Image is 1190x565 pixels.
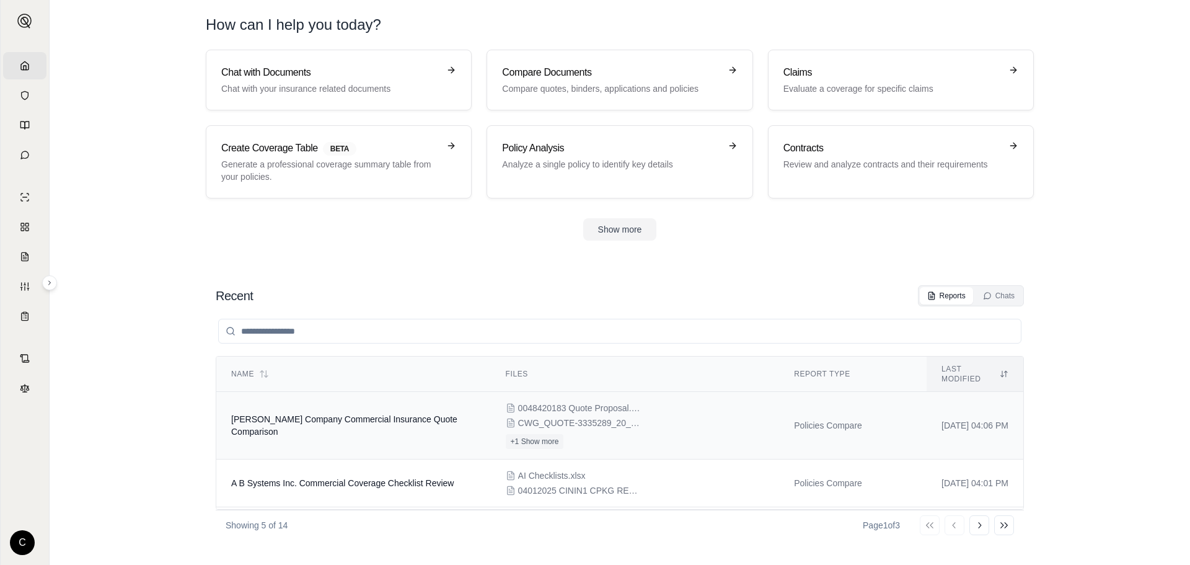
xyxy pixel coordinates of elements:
a: Create Coverage TableBETAGenerate a professional coverage summary table from your policies. [206,125,472,198]
span: BETA [323,142,356,156]
a: ContractsReview and analyze contracts and their requirements [768,125,1034,198]
a: Chat [3,141,46,169]
button: Chats [976,287,1022,305]
span: AI Checklists.xlsx [518,469,586,482]
p: Compare quotes, binders, applications and policies [502,82,720,95]
a: Compare DocumentsCompare quotes, binders, applications and policies [487,50,752,110]
h2: Recent [216,287,253,305]
h3: Create Coverage Table [221,141,439,156]
span: CWG_QUOTE-3335289_20_0-20250826_1533.pdf [518,417,642,429]
div: Chats [983,291,1015,301]
span: 0048420183 Quote Proposal.pdf [518,402,642,414]
h3: Chat with Documents [221,65,439,80]
span: A B Systems Inc. Commercial Coverage Checklist Review [231,478,454,488]
button: Expand sidebar [12,9,37,33]
h3: Claims [783,65,1001,80]
a: Home [3,52,46,79]
a: Documents Vault [3,82,46,109]
a: Legal Search Engine [3,375,46,402]
a: Contract Analysis [3,345,46,372]
button: Show more [583,218,657,241]
td: Policies Compare [779,460,927,507]
div: C [10,530,35,555]
div: Reports [927,291,966,301]
div: Last modified [941,364,1008,384]
p: Evaluate a coverage for specific claims [783,82,1001,95]
h1: How can I help you today? [206,15,381,35]
h3: Compare Documents [502,65,720,80]
td: Policies Compare [779,392,927,460]
h3: Policy Analysis [502,141,720,156]
p: Showing 5 of 14 [226,519,288,532]
div: Page 1 of 3 [863,519,900,532]
a: ClaimsEvaluate a coverage for specific claims [768,50,1034,110]
td: [DATE] 02:13 PM [927,507,1023,565]
div: Name [231,369,476,379]
span: 04012025 CININ1 CPKG REN $125,009.PDF [518,484,642,497]
td: Policies Compare [779,507,927,565]
button: Reports [920,287,973,305]
span: DF Countryman Company Commercial Insurance Quote Comparison [231,414,457,437]
a: Single Policy [3,184,46,211]
a: Claim Coverage [3,243,46,270]
button: Expand sidebar [42,275,57,290]
img: Expand sidebar [17,14,32,29]
p: Analyze a single policy to identify key details [502,158,720,171]
p: Chat with your insurance related documents [221,82,439,95]
a: Coverage Table [3,303,46,330]
a: Policy AnalysisAnalyze a single policy to identify key details [487,125,752,198]
a: Custom Report [3,273,46,300]
p: Generate a professional coverage summary table from your policies. [221,158,439,183]
button: +1 Show more [506,434,564,449]
a: Prompt Library [3,112,46,139]
h3: Contracts [783,141,1001,156]
p: Review and analyze contracts and their requirements [783,158,1001,171]
th: Files [491,357,780,392]
td: [DATE] 04:01 PM [927,460,1023,507]
th: Report Type [779,357,927,392]
td: [DATE] 04:06 PM [927,392,1023,460]
a: Chat with DocumentsChat with your insurance related documents [206,50,472,110]
a: Policy Comparisons [3,213,46,241]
